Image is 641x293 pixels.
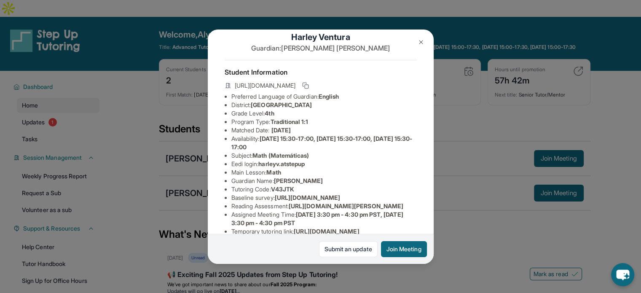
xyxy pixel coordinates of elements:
[231,118,417,126] li: Program Type:
[251,101,312,108] span: [GEOGRAPHIC_DATA]
[270,118,308,125] span: Traditional 1:1
[252,152,309,159] span: Math (Matemáticas)
[231,211,403,226] span: [DATE] 3:30 pm - 4:30 pm PST, [DATE] 3:30 pm - 4:30 pm PST
[225,43,417,53] p: Guardian: [PERSON_NAME] [PERSON_NAME]
[231,177,417,185] li: Guardian Name :
[231,151,417,160] li: Subject :
[418,39,424,46] img: Close Icon
[231,202,417,210] li: Reading Assessment :
[231,168,417,177] li: Main Lesson :
[289,202,403,210] span: [URL][DOMAIN_NAME][PERSON_NAME]
[231,135,413,151] span: [DATE] 15:30-17:00, [DATE] 15:30-17:00, [DATE] 15:30-17:00
[231,210,417,227] li: Assigned Meeting Time :
[274,177,323,184] span: [PERSON_NAME]
[271,185,294,193] span: V43JTK
[231,194,417,202] li: Baseline survey :
[231,227,417,236] li: Temporary tutoring link :
[275,194,340,201] span: [URL][DOMAIN_NAME]
[225,31,417,43] h1: Harley Ventura
[231,160,417,168] li: Eedi login :
[294,228,359,235] span: [URL][DOMAIN_NAME]
[611,263,634,286] button: chat-button
[231,109,417,118] li: Grade Level:
[231,134,417,151] li: Availability:
[319,93,339,100] span: English
[231,92,417,101] li: Preferred Language of Guardian:
[319,241,378,257] a: Submit an update
[231,185,417,194] li: Tutoring Code :
[235,81,295,90] span: [URL][DOMAIN_NAME]
[271,126,291,134] span: [DATE]
[258,160,305,167] span: harleyv.atstepup
[231,101,417,109] li: District:
[231,126,417,134] li: Matched Date:
[381,241,427,257] button: Join Meeting
[300,81,311,91] button: Copy link
[225,67,417,77] h4: Student Information
[265,110,274,117] span: 4th
[266,169,281,176] span: Math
